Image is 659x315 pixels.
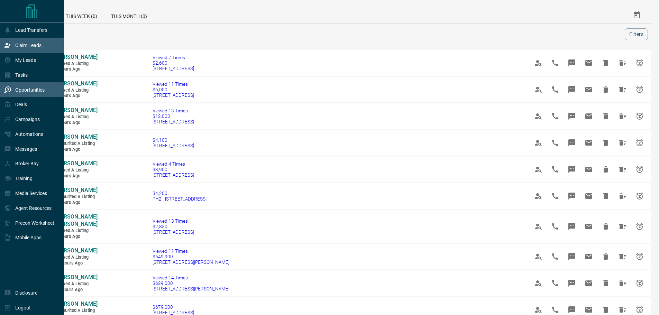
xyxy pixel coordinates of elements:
[153,229,194,235] span: [STREET_ADDRESS]
[153,92,194,98] span: [STREET_ADDRESS]
[580,108,597,124] span: Email
[153,108,194,113] span: Viewed 13 Times
[56,120,97,126] span: 7 hours ago
[547,218,564,235] span: Call
[564,275,580,291] span: Message
[153,254,229,259] span: $649,900
[547,188,564,204] span: Call
[153,248,229,254] span: Viewed 11 Times
[56,160,98,167] span: [PERSON_NAME]
[564,218,580,235] span: Message
[614,248,631,265] span: Hide All from Alexandra Wismayer
[153,55,194,71] a: Viewed 7 Times$2,600[STREET_ADDRESS]
[153,191,207,196] span: $4,200
[56,54,97,61] a: [PERSON_NAME]
[153,196,207,202] span: PH2 - [STREET_ADDRESS]
[56,187,98,193] span: [PERSON_NAME]
[530,188,547,204] span: View Profile
[614,161,631,178] span: Hide All from Lachlan Wells
[530,275,547,291] span: View Profile
[631,135,648,151] span: Snooze
[631,248,648,265] span: Snooze
[547,55,564,71] span: Call
[614,55,631,71] span: Hide All from Satyam Bhasin
[631,81,648,98] span: Snooze
[153,143,194,148] span: [STREET_ADDRESS]
[153,137,194,143] span: $4,100
[56,141,97,147] span: Favourited a Listing
[580,161,597,178] span: Email
[153,191,207,202] a: $4,200PH2 - [STREET_ADDRESS]
[56,133,97,141] a: [PERSON_NAME]
[631,275,648,291] span: Snooze
[530,108,547,124] span: View Profile
[153,66,194,71] span: [STREET_ADDRESS]
[580,135,597,151] span: Email
[597,135,614,151] span: Hide
[56,147,97,152] span: 8 hours ago
[614,135,631,151] span: Hide All from Lachlan Wells
[614,275,631,291] span: Hide All from Alexandra Wismayer
[597,81,614,98] span: Hide
[547,275,564,291] span: Call
[597,248,614,265] span: Hide
[530,135,547,151] span: View Profile
[56,167,97,173] span: Viewed a Listing
[153,275,229,291] a: Viewed 14 Times$629,000[STREET_ADDRESS][PERSON_NAME]
[56,114,97,120] span: Viewed a Listing
[153,218,194,235] a: Viewed 13 Times$2,850[STREET_ADDRESS]
[580,188,597,204] span: Email
[597,188,614,204] span: Hide
[153,275,229,280] span: Viewed 14 Times
[614,188,631,204] span: Hide All from Lachlan Wells
[153,60,194,66] span: $2,600
[597,218,614,235] span: Hide
[631,188,648,204] span: Snooze
[547,108,564,124] span: Call
[56,213,97,228] a: [PERSON_NAME] [PERSON_NAME]
[153,218,194,224] span: Viewed 13 Times
[153,55,194,60] span: Viewed 7 Times
[153,113,194,119] span: $12,000
[564,161,580,178] span: Message
[56,54,98,60] span: [PERSON_NAME]
[56,66,97,72] span: 6 hours ago
[597,161,614,178] span: Hide
[597,275,614,291] span: Hide
[153,224,194,229] span: $2,850
[56,93,97,99] span: 7 hours ago
[631,55,648,71] span: Snooze
[56,260,97,266] span: 10 hours ago
[56,254,97,260] span: Viewed a Listing
[153,81,194,87] span: Viewed 11 Times
[580,218,597,235] span: Email
[56,234,97,240] span: 9 hours ago
[56,274,98,280] span: [PERSON_NAME]
[104,7,154,24] div: This Month (0)
[56,133,98,140] span: [PERSON_NAME]
[547,81,564,98] span: Call
[56,200,97,206] span: 9 hours ago
[530,161,547,178] span: View Profile
[547,135,564,151] span: Call
[631,161,648,178] span: Snooze
[580,248,597,265] span: Email
[56,87,97,93] span: Viewed a Listing
[597,55,614,71] span: Hide
[56,281,97,287] span: Viewed a Listing
[56,228,97,234] span: Viewed a Listing
[547,248,564,265] span: Call
[56,160,97,167] a: [PERSON_NAME]
[153,87,194,92] span: $6,000
[56,61,97,67] span: Viewed a Listing
[56,80,97,87] a: [PERSON_NAME]
[56,274,97,281] a: [PERSON_NAME]
[56,213,98,227] span: [PERSON_NAME] [PERSON_NAME]
[547,161,564,178] span: Call
[564,248,580,265] span: Message
[56,300,97,308] a: [PERSON_NAME]
[153,81,194,98] a: Viewed 11 Times$6,000[STREET_ADDRESS]
[56,194,97,200] span: Favourited a Listing
[56,287,97,293] span: 10 hours ago
[564,188,580,204] span: Message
